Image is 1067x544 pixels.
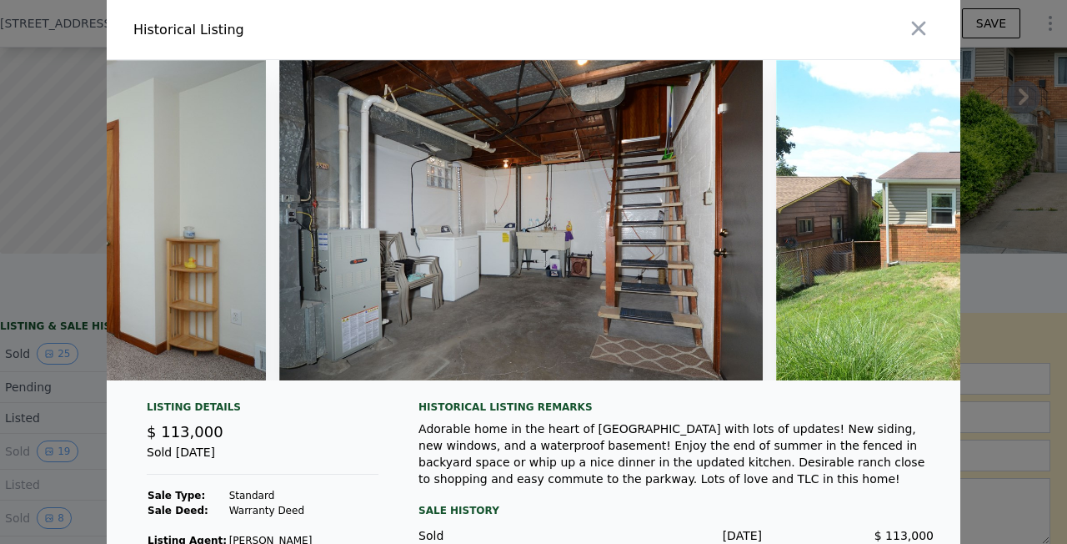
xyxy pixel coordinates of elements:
strong: Sale Deed: [148,505,208,516]
div: Listing Details [147,400,378,421]
td: Standard [228,488,378,503]
div: Historical Listing remarks [418,400,934,414]
div: Sold [DATE] [147,444,378,475]
span: $ 113,000 [874,529,934,542]
div: Sale History [418,501,934,521]
strong: Sale Type: [148,490,205,501]
div: Adorable home in the heart of [GEOGRAPHIC_DATA] with lots of updates! New siding, new windows, an... [418,421,934,487]
div: Sold [418,527,590,544]
div: [DATE] [590,527,762,544]
td: Warranty Deed [228,503,378,518]
div: Historical Listing [133,20,527,40]
span: $ 113,000 [147,423,223,441]
img: Property Img [279,60,763,380]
